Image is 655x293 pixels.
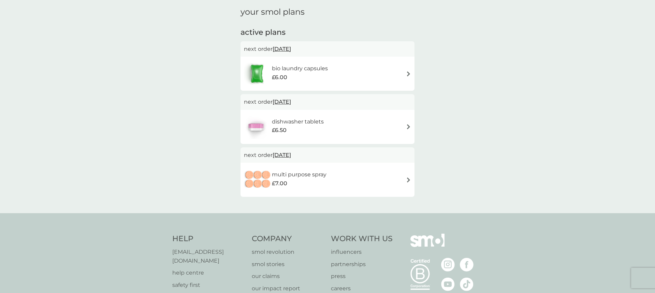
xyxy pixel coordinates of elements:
[460,258,474,272] img: visit the smol Facebook page
[172,234,245,244] h4: Help
[272,170,326,179] h6: multi purpose spray
[441,277,455,291] img: visit the smol Youtube page
[252,248,324,257] a: smol revolution
[272,126,287,135] span: £6.50
[244,151,411,160] p: next order
[244,115,268,139] img: dishwasher tablets
[272,73,287,82] span: £6.00
[441,258,455,272] img: visit the smol Instagram page
[172,268,245,277] a: help centre
[406,124,411,129] img: arrow right
[244,45,411,54] p: next order
[244,98,411,106] p: next order
[273,148,291,162] span: [DATE]
[272,179,287,188] span: £7.00
[331,272,393,281] a: press
[273,95,291,108] span: [DATE]
[406,71,411,76] img: arrow right
[331,248,393,257] a: influencers
[460,277,474,291] img: visit the smol Tiktok page
[272,64,328,73] h6: bio laundry capsules
[252,284,324,293] a: our impact report
[273,42,291,56] span: [DATE]
[241,27,414,38] h2: active plans
[172,248,245,265] a: [EMAIL_ADDRESS][DOMAIN_NAME]
[252,234,324,244] h4: Company
[252,272,324,281] a: our claims
[244,168,272,192] img: multi purpose spray
[406,177,411,182] img: arrow right
[244,62,270,86] img: bio laundry capsules
[331,260,393,269] a: partnerships
[331,234,393,244] h4: Work With Us
[172,281,245,290] a: safety first
[331,284,393,293] a: careers
[410,234,445,257] img: smol
[272,117,324,126] h6: dishwasher tablets
[252,260,324,269] a: smol stories
[241,7,414,17] h1: your smol plans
